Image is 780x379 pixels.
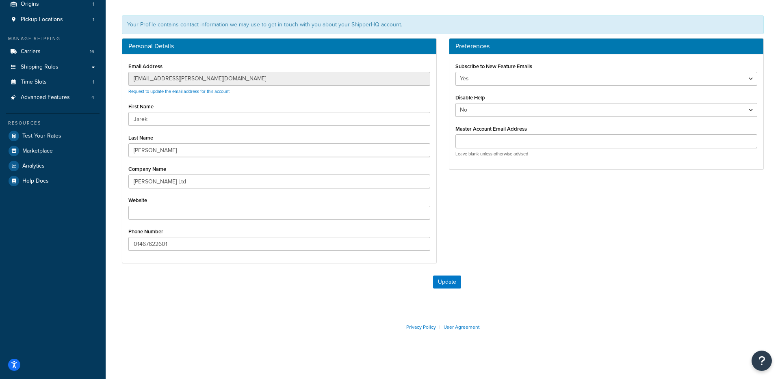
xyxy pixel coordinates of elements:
[439,323,440,331] span: |
[455,43,757,50] h3: Preferences
[455,151,757,157] p: Leave blank unless otherwise advised
[128,63,162,69] label: Email Address
[93,79,94,86] span: 1
[128,88,230,95] a: Request to update the email address for this account
[6,144,100,158] a: Marketplace
[22,148,53,155] span: Marketplace
[22,163,45,170] span: Analytics
[128,197,147,203] label: Website
[433,276,461,289] button: Update
[6,90,100,105] li: Advanced Features
[455,95,485,101] label: Disable Help
[21,94,70,101] span: Advanced Features
[406,323,436,331] a: Privacy Policy
[6,75,100,90] li: Time Slots
[128,135,153,141] label: Last Name
[93,1,94,8] span: 1
[6,44,100,59] li: Carriers
[455,126,527,132] label: Master Account Email Address
[21,48,41,55] span: Carriers
[22,178,49,185] span: Help Docs
[21,64,58,71] span: Shipping Rules
[455,63,532,69] label: Subscribe to New Feature Emails
[6,159,100,173] a: Analytics
[6,174,100,188] a: Help Docs
[444,323,480,331] a: User Agreement
[6,60,100,75] a: Shipping Rules
[6,44,100,59] a: Carriers 16
[128,43,430,50] h3: Personal Details
[90,48,94,55] span: 16
[6,35,100,42] div: Manage Shipping
[6,120,100,127] div: Resources
[6,12,100,27] li: Pickup Locations
[22,133,61,140] span: Test Your Rates
[21,79,47,86] span: Time Slots
[128,103,154,110] label: First Name
[6,12,100,27] a: Pickup Locations 1
[93,16,94,23] span: 1
[21,16,63,23] span: Pickup Locations
[128,228,163,235] label: Phone Number
[21,1,39,8] span: Origins
[6,129,100,143] a: Test Your Rates
[128,166,166,172] label: Company Name
[122,15,764,34] div: Your Profile contains contact information we may use to get in touch with you about your ShipperH...
[6,90,100,105] a: Advanced Features 4
[752,351,772,371] button: Open Resource Center
[6,75,100,90] a: Time Slots 1
[91,94,94,101] span: 4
